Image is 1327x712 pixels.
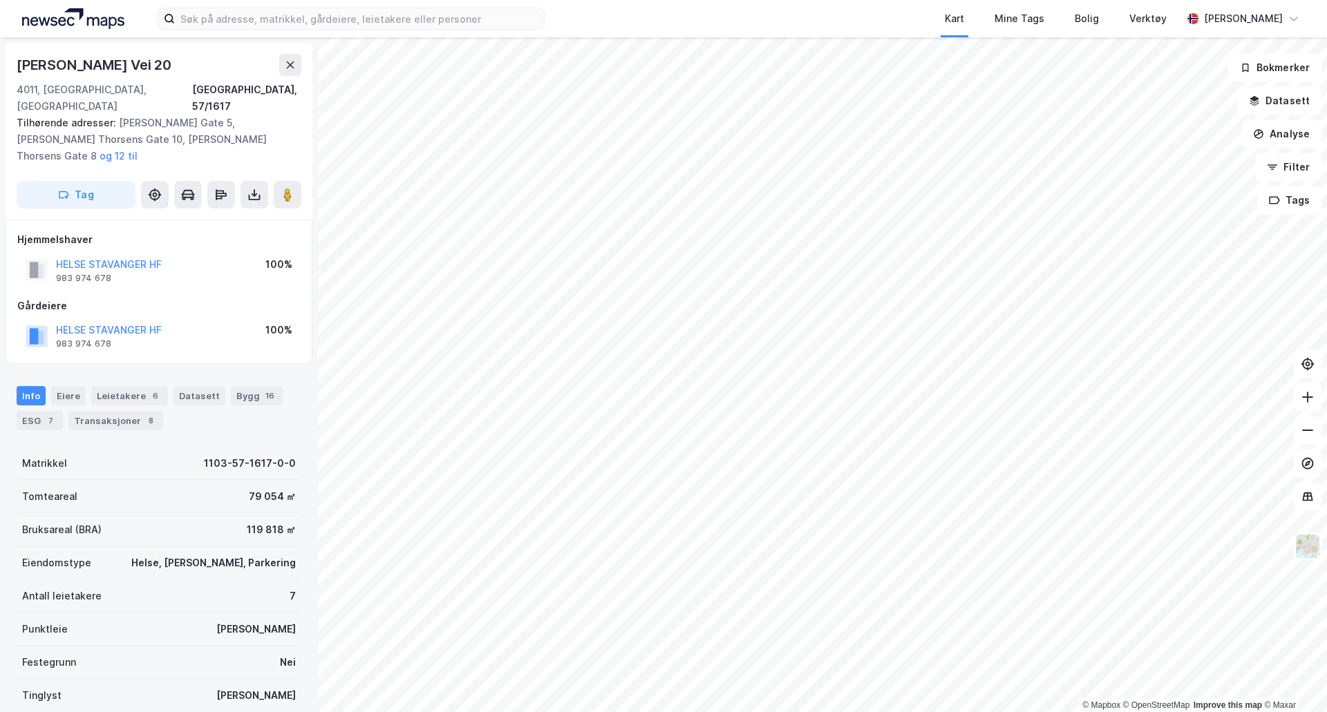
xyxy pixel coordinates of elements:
[1075,10,1099,27] div: Bolig
[1129,10,1167,27] div: Verktøy
[22,455,67,472] div: Matrikkel
[22,488,77,505] div: Tomteareal
[216,687,296,704] div: [PERSON_NAME]
[22,555,91,571] div: Eiendomstype
[56,273,111,284] div: 983 974 678
[1258,646,1327,712] div: Kontrollprogram for chat
[231,386,283,405] div: Bygg
[204,455,296,472] div: 1103-57-1617-0-0
[22,8,124,29] img: logo.a4113a55bc3d86da70a041830d287a7e.svg
[22,521,102,538] div: Bruksareal (BRA)
[1204,10,1283,27] div: [PERSON_NAME]
[149,389,162,403] div: 6
[68,411,163,430] div: Transaksjoner
[144,414,158,427] div: 8
[280,654,296,671] div: Nei
[1194,700,1262,710] a: Improve this map
[22,687,62,704] div: Tinglyst
[265,322,292,338] div: 100%
[22,654,76,671] div: Festegrunn
[290,588,296,604] div: 7
[1255,153,1321,181] button: Filter
[1123,700,1190,710] a: OpenStreetMap
[995,10,1044,27] div: Mine Tags
[17,54,174,76] div: [PERSON_NAME] Vei 20
[249,488,296,505] div: 79 054 ㎡
[216,621,296,637] div: [PERSON_NAME]
[17,386,46,405] div: Info
[1082,700,1120,710] a: Mapbox
[265,256,292,273] div: 100%
[263,389,277,403] div: 16
[131,555,296,571] div: Helse, [PERSON_NAME], Parkering
[1258,646,1327,712] iframe: Chat Widget
[17,181,135,209] button: Tag
[22,588,102,604] div: Antall leietakere
[17,298,301,314] div: Gårdeiere
[1241,120,1321,148] button: Analyse
[1228,54,1321,81] button: Bokmerker
[173,386,225,405] div: Datasett
[17,81,192,115] div: 4011, [GEOGRAPHIC_DATA], [GEOGRAPHIC_DATA]
[44,414,57,427] div: 7
[1237,87,1321,115] button: Datasett
[17,117,119,128] span: Tilhørende adresser:
[1295,533,1321,559] img: Z
[1257,186,1321,214] button: Tags
[17,115,290,164] div: [PERSON_NAME] Gate 5, [PERSON_NAME] Thorsens Gate 10, [PERSON_NAME] Thorsens Gate 8
[247,521,296,538] div: 119 818 ㎡
[17,231,301,248] div: Hjemmelshaver
[17,411,63,430] div: ESG
[192,81,301,115] div: [GEOGRAPHIC_DATA], 57/1617
[51,386,86,405] div: Eiere
[175,8,544,29] input: Søk på adresse, matrikkel, gårdeiere, leietakere eller personer
[945,10,964,27] div: Kart
[22,621,68,637] div: Punktleie
[56,338,111,349] div: 983 974 678
[91,386,168,405] div: Leietakere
